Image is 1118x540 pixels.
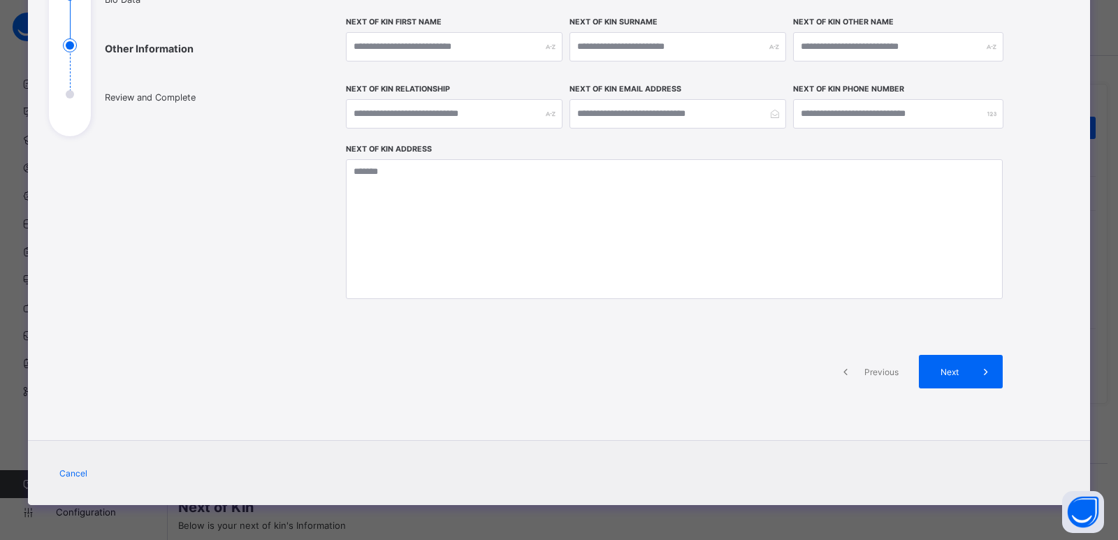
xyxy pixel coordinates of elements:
label: Next of Kin First Name [346,17,442,27]
span: Next [929,367,969,377]
label: Next of Kin Email Address [569,85,681,94]
span: Cancel [59,468,87,479]
label: Next of Kin Other Name [793,17,894,27]
label: Next of Kin Address [346,145,432,154]
label: Next of Kin Relationship [346,85,450,94]
span: Previous [862,367,901,377]
label: Next of Kin Surname [569,17,658,27]
label: Next of Kin Phone Number [793,85,904,94]
button: Open asap [1062,491,1104,533]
